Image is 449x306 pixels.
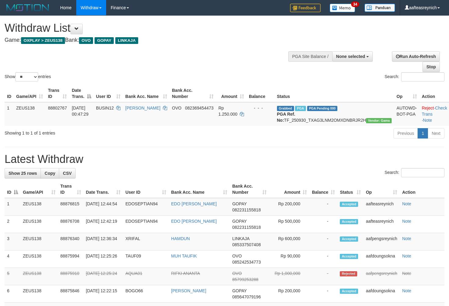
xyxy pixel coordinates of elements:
td: EDOSEPTIAN94 [123,216,169,233]
th: Status [275,85,394,102]
td: ZEUS138 [20,268,58,285]
span: PGA Pending [307,106,338,111]
td: - [309,198,337,216]
th: Amount: activate to sort column ascending [269,181,310,198]
label: Search: [385,72,444,81]
td: AQUA01 [123,268,169,285]
td: Rp 1,000,000 [269,268,310,285]
a: Note [423,118,432,123]
th: Trans ID: activate to sort column ascending [58,181,84,198]
label: Show entries [5,72,51,81]
th: Op: activate to sort column ascending [394,85,419,102]
a: Copy [41,168,59,178]
span: LINKAJA [115,37,138,44]
td: 88876815 [58,198,84,216]
span: Accepted [340,254,358,259]
a: Note [402,288,411,293]
th: Game/API: activate to sort column ascending [20,181,58,198]
td: 88876340 [58,233,84,250]
th: Balance [246,85,275,102]
td: 2 [5,216,20,233]
span: Copy [45,171,55,176]
div: - - - [249,105,272,111]
span: CSV [63,171,72,176]
td: XRIFAL [123,233,169,250]
td: aafpengsreynich [363,268,400,285]
td: ZEUS138 [20,233,58,250]
span: 88802767 [48,106,67,110]
td: aafpengsreynich [363,233,400,250]
span: [DATE] 00:47:29 [72,106,88,117]
span: Copy 85799253288 to clipboard [232,277,258,282]
td: 4 [5,250,20,268]
th: Bank Acc. Name: activate to sort column ascending [169,181,230,198]
span: Accepted [340,236,358,242]
img: Feedback.jpg [290,4,321,12]
td: TF_250930_TXAG3LNM2OMXDNBRJR2H [275,102,394,126]
a: [PERSON_NAME] [171,288,206,293]
input: Search: [401,72,444,81]
th: Trans ID: activate to sort column ascending [45,85,69,102]
span: OVO [79,37,93,44]
td: 88875846 [58,285,84,303]
span: Accepted [340,219,358,224]
td: Rp 90,000 [269,250,310,268]
th: Date Trans.: activate to sort column ascending [84,181,123,198]
img: Button%20Memo.svg [330,4,355,12]
td: 1 [5,102,14,126]
span: GOPAY [232,219,246,224]
th: Date Trans.: activate to sort column descending [69,85,93,102]
th: Op: activate to sort column ascending [363,181,400,198]
th: Balance: activate to sort column ascending [309,181,337,198]
td: 1 [5,198,20,216]
div: Showing 1 to 1 of 1 entries [5,128,182,136]
a: Reject [422,106,434,110]
span: OXPLAY > ZEUS138 [21,37,65,44]
span: None selected [336,54,365,59]
td: - [309,216,337,233]
a: [PERSON_NAME] [125,106,160,110]
a: RIFKI ANANTA [171,271,200,276]
td: 88876708 [58,216,84,233]
select: Showentries [15,72,38,81]
th: ID [5,85,14,102]
button: None selected [332,51,373,62]
span: Grabbed [277,106,294,111]
td: 88875910 [58,268,84,285]
td: - [309,285,337,303]
td: BOGO66 [123,285,169,303]
td: 6 [5,285,20,303]
span: OVO [232,271,242,276]
th: Bank Acc. Name: activate to sort column ascending [123,85,170,102]
td: 88875994 [58,250,84,268]
td: [DATE] 12:25:24 [84,268,123,285]
th: Game/API: activate to sort column ascending [14,85,45,102]
h1: Latest Withdraw [5,153,444,165]
h1: Withdraw List [5,22,293,34]
span: Copy 082231155818 to clipboard [232,207,260,212]
a: Next [428,128,444,139]
span: BUSIN12 [96,106,114,110]
td: - [309,268,337,285]
span: Copy 085337507408 to clipboard [232,242,260,247]
a: Run Auto-Refresh [392,51,440,62]
td: ZEUS138 [20,198,58,216]
td: TAUF09 [123,250,169,268]
td: Rp 600,000 [269,233,310,250]
span: Accepted [340,202,358,207]
h4: Game: Bank: [5,37,293,43]
td: ZEUS138 [20,285,58,303]
span: GOPAY [95,37,114,44]
span: Show 25 rows [9,171,37,176]
td: aafdoungsokna [363,285,400,303]
td: 5 [5,268,20,285]
a: Note [402,271,411,276]
span: GOPAY [232,288,246,293]
span: Copy 082231155818 to clipboard [232,225,260,230]
td: - [309,233,337,250]
a: EDO [PERSON_NAME] [171,219,217,224]
td: ZEUS138 [20,250,58,268]
input: Search: [401,168,444,177]
th: User ID: activate to sort column ascending [123,181,169,198]
span: Copy 085647079196 to clipboard [232,294,260,299]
